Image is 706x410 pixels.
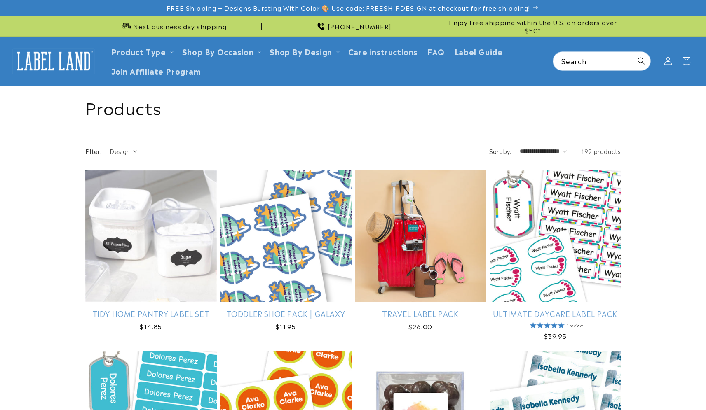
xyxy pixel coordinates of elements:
span: FAQ [427,47,445,56]
span: Enjoy free shipping within the U.S. on orders over $50* [445,18,621,34]
div: Announcement [445,16,621,36]
h1: Products [85,96,621,118]
summary: Product Type [106,42,177,61]
span: Design [110,147,130,155]
summary: Shop By Occasion [177,42,265,61]
span: Shop By Occasion [182,47,254,56]
img: Label Land [12,48,95,74]
button: Search [632,52,650,70]
a: Ultimate Daycare Label Pack [490,309,621,318]
a: Travel Label Pack [355,309,486,318]
a: Join Affiliate Program [106,61,206,80]
a: Shop By Design [270,46,332,57]
div: Announcement [265,16,441,36]
span: FREE Shipping + Designs Bursting With Color 🎨 Use code: FREESHIPDESIGN at checkout for free shipp... [167,4,530,12]
a: Toddler Shoe Pack | Galaxy [220,309,352,318]
label: Sort by: [489,147,511,155]
div: Announcement [85,16,262,36]
summary: Shop By Design [265,42,343,61]
a: Label Guide [450,42,508,61]
a: Label Land [9,45,98,77]
span: 192 products [581,147,621,155]
h2: Filter: [85,147,102,156]
span: [PHONE_NUMBER] [328,22,392,30]
iframe: Gorgias Floating Chat [533,371,698,402]
span: Join Affiliate Program [111,66,201,75]
span: Care instructions [348,47,418,56]
summary: Design (0 selected) [110,147,137,156]
a: Product Type [111,46,166,57]
span: Label Guide [455,47,503,56]
a: Tidy Home Pantry Label Set [85,309,217,318]
span: Next business day shipping [133,22,227,30]
a: Care instructions [343,42,422,61]
a: FAQ [422,42,450,61]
